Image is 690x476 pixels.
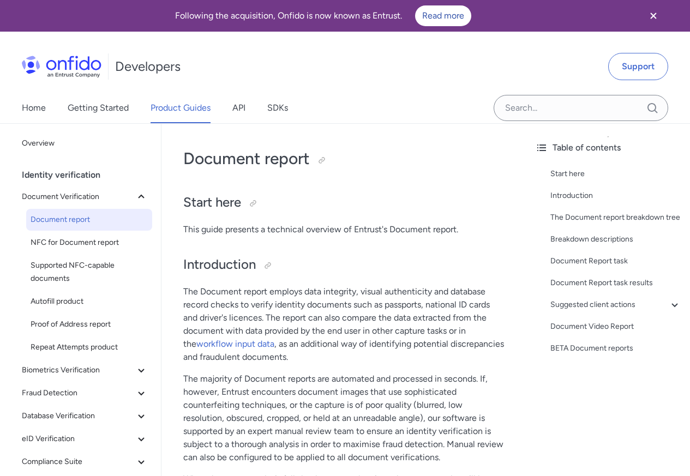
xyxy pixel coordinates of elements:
[31,318,148,331] span: Proof of Address report
[22,387,135,400] span: Fraud Detection
[608,53,668,80] a: Support
[550,255,681,268] a: Document Report task
[183,256,505,274] h2: Introduction
[17,382,152,404] button: Fraud Detection
[151,93,211,123] a: Product Guides
[22,137,148,150] span: Overview
[647,9,660,22] svg: Close banner
[26,255,152,290] a: Supported NFC-capable documents
[17,186,152,208] button: Document Verification
[115,58,181,75] h1: Developers
[22,164,157,186] div: Identity verification
[22,455,135,468] span: Compliance Suite
[17,451,152,473] button: Compliance Suite
[26,209,152,231] a: Document report
[31,341,148,354] span: Repeat Attempts product
[22,432,135,445] span: eID Verification
[535,141,681,154] div: Table of contents
[494,95,668,121] input: Onfido search input field
[22,409,135,423] span: Database Verification
[183,223,505,236] p: This guide presents a technical overview of Entrust's Document report.
[550,276,681,290] a: Document Report task results
[22,56,101,77] img: Onfido Logo
[17,359,152,381] button: Biometrics Verification
[17,405,152,427] button: Database Verification
[267,93,288,123] a: SDKs
[550,167,681,180] a: Start here
[26,232,152,254] a: NFC for Document report
[26,336,152,358] a: Repeat Attempts product
[17,132,152,154] a: Overview
[550,342,681,355] a: BETA Document reports
[31,213,148,226] span: Document report
[22,190,135,203] span: Document Verification
[550,298,681,311] a: Suggested client actions
[550,233,681,246] a: Breakdown descriptions
[13,5,633,26] div: Following the acquisition, Onfido is now known as Entrust.
[26,291,152,312] a: Autofill product
[22,93,46,123] a: Home
[183,285,505,364] p: The Document report employs data integrity, visual authenticity and database record checks to ver...
[232,93,245,123] a: API
[415,5,471,26] a: Read more
[196,339,274,349] a: workflow input data
[550,320,681,333] a: Document Video Report
[183,148,505,170] h1: Document report
[17,428,152,450] button: eID Verification
[31,236,148,249] span: NFC for Document report
[550,211,681,224] a: The Document report breakdown tree
[31,295,148,308] span: Autofill product
[550,189,681,202] a: Introduction
[22,364,135,377] span: Biometrics Verification
[633,2,674,29] button: Close banner
[183,372,505,464] p: The majority of Document reports are automated and processed in seconds. If, however, Entrust enc...
[183,194,505,212] h2: Start here
[26,314,152,335] a: Proof of Address report
[31,259,148,285] span: Supported NFC-capable documents
[68,93,129,123] a: Getting Started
